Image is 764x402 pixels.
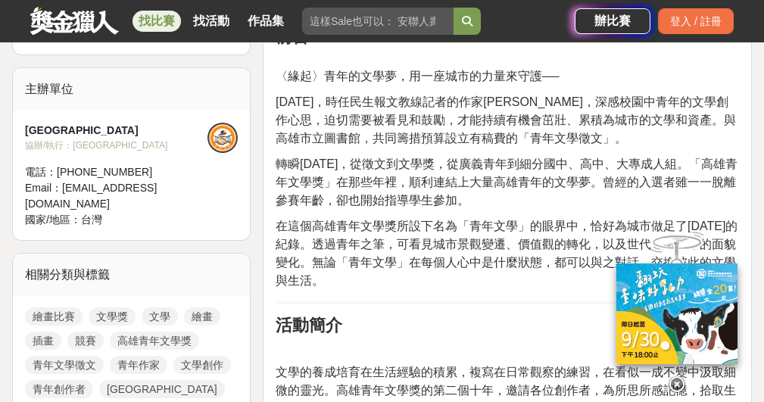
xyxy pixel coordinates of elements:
span: 國家/地區： [25,213,81,226]
img: ff197300-f8ee-455f-a0ae-06a3645bc375.jpg [616,263,737,364]
div: Email： [EMAIL_ADDRESS][DOMAIN_NAME] [25,180,207,212]
div: 相關分類與標籤 [13,254,250,296]
a: 青年作家 [110,356,167,374]
div: 協辦/執行： [GEOGRAPHIC_DATA] [25,139,207,152]
div: [GEOGRAPHIC_DATA] [25,123,207,139]
a: 文學 [142,307,178,326]
a: [GEOGRAPHIC_DATA] [99,380,225,398]
a: 插畫 [25,332,61,350]
a: 找比賽 [133,11,181,32]
strong: 活動簡介 [276,316,342,335]
a: 繪畫比賽 [25,307,83,326]
span: 在這個高雄青年文學獎所設下名為「青年文學」的眼界中，恰好為城市做足了[DATE]的紀錄。透過青年之筆，可看見城市景觀變遷、價值觀的轉化，以及世代文學青年的面貌變化。無論「青年文學」在每個人心中是... [276,220,737,287]
div: 電話： [PHONE_NUMBER] [25,164,207,180]
span: [DATE]，時任民生報文教線記者的作家[PERSON_NAME]，深感校園中青年的文學創作心思，迫切需要被看見和鼓勵，才能持續有機會茁壯、累積為城市的文學和資產。與高雄市立圖書館，共同籌措預算... [276,95,736,145]
input: 這樣Sale也可以： 安聯人壽創意銷售法募集 [302,8,454,35]
a: 青年創作者 [25,380,93,398]
a: 青年文學徵文 [25,356,104,374]
a: 文學獎 [89,307,136,326]
span: 台灣 [81,213,102,226]
a: 文學創作 [173,356,231,374]
a: 作品集 [242,11,290,32]
a: 競賽 [67,332,104,350]
span: 轉瞬[DATE]，從徵文到文學獎，從廣義青年到細分國中、高中、大專成人組。「高雄青年文學獎」在那些年裡，順利連結上大量高雄青年的文學夢。曾經的入選者雖一一脫離參賽年齡，卻也開始指導學生參加。 [276,157,737,207]
a: 高雄青年文學獎 [110,332,199,350]
a: 辦比賽 [575,8,650,34]
a: 找活動 [187,11,235,32]
div: 主辦單位 [13,68,250,111]
a: 繪畫 [184,307,220,326]
div: 登入 / 註冊 [658,8,734,34]
span: 〈緣起〉青年的文學夢，用一座城市的力量來守護── [276,70,560,83]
